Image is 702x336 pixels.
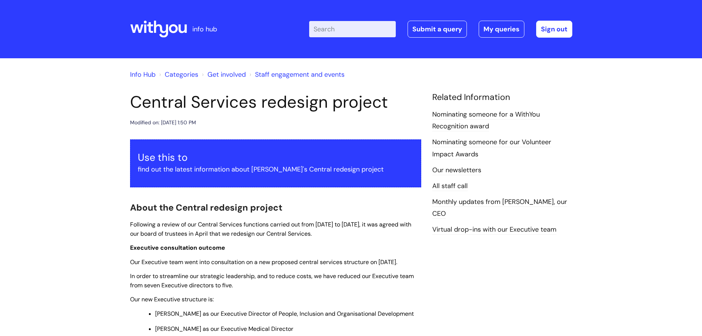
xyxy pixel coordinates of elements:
span: Executive consultation outcome [130,244,225,252]
a: Monthly updates from [PERSON_NAME], our CEO [432,197,567,219]
a: Get involved [207,70,246,79]
li: Solution home [157,69,198,80]
a: Virtual drop-ins with our Executive team [432,225,556,235]
a: Staff engagement and events [255,70,345,79]
span: Our new Executive structure is: [130,295,214,303]
a: Nominating someone for our Volunteer Impact Awards [432,138,551,159]
a: Categories [165,70,198,79]
h1: Central Services redesign project [130,92,421,112]
span: In order to streamline our strategic leadership, and to reduce costs, we have reduced our Executi... [130,272,414,289]
div: Modified on: [DATE] 1:50 PM [130,118,196,127]
a: Info Hub [130,70,156,79]
a: All staff call [432,181,468,191]
p: info hub [192,23,217,35]
span: [PERSON_NAME] as our Executive Medical Director [155,325,293,333]
li: Get involved [200,69,246,80]
p: find out the latest information about [PERSON_NAME]'s Central redesign project [138,163,413,175]
a: Our newsletters [432,166,481,175]
input: Search [309,21,396,37]
a: My queries [479,21,524,38]
span: Our Executive team went into consultation on a new proposed central services structure on [DATE]. [130,258,397,266]
span: [PERSON_NAME] as our Executive Director of People, Inclusion and Organisational Development [155,310,414,318]
span: About the Central redesign project [130,202,282,213]
a: Submit a query [408,21,467,38]
div: | - [309,21,572,38]
h3: Use this to [138,152,413,163]
h4: Related Information [432,92,572,103]
span: Following a review of our Central Services functions carried out from [DATE] to [DATE], it was ag... [130,221,411,238]
a: Nominating someone for a WithYou Recognition award [432,110,540,131]
a: Sign out [536,21,572,38]
li: Staff engagement and events [248,69,345,80]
